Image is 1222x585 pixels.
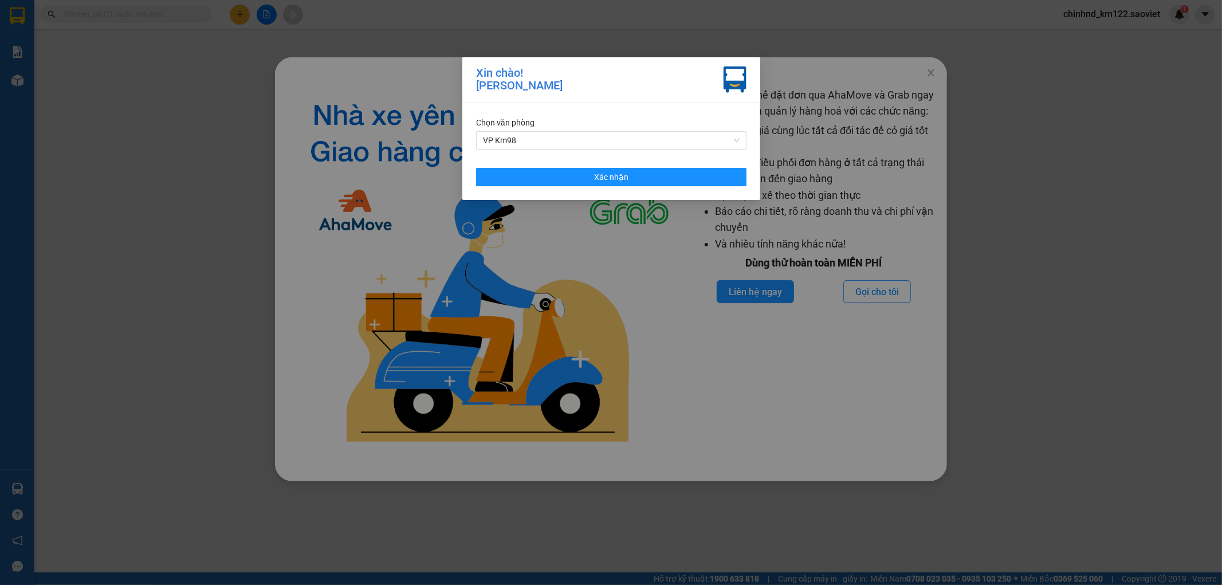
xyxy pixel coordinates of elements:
[476,116,746,129] div: Chọn văn phòng
[724,66,746,93] img: vxr-icon
[476,168,746,186] button: Xác nhận
[476,66,563,93] div: Xin chào! [PERSON_NAME]
[483,132,740,149] span: VP Km98
[594,171,628,183] span: Xác nhận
